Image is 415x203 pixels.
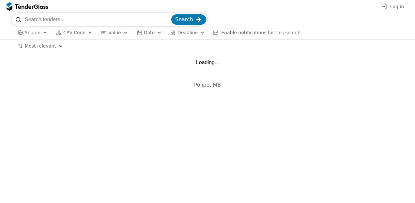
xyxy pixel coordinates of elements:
span: Polipo, MB [194,82,221,88]
button: Log in [380,3,406,11]
button: Source [15,29,50,37]
button: Date [134,29,164,37]
button: Search [171,14,206,25]
span: Source [25,30,40,35]
span: Search [175,16,193,22]
span: Value [108,30,121,35]
span: Deadline [177,30,198,35]
span: Enable notifications for this search [221,30,300,35]
input: Search tenders... [25,13,170,26]
span: Log in [390,4,404,9]
div: Loading... [196,59,219,65]
button: Deadline [168,29,207,37]
span: CPV Code [63,30,85,35]
button: Enable notifications for this search [211,29,302,37]
button: Value [99,29,131,37]
span: Date [144,30,155,35]
button: CPV Code [54,29,95,37]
